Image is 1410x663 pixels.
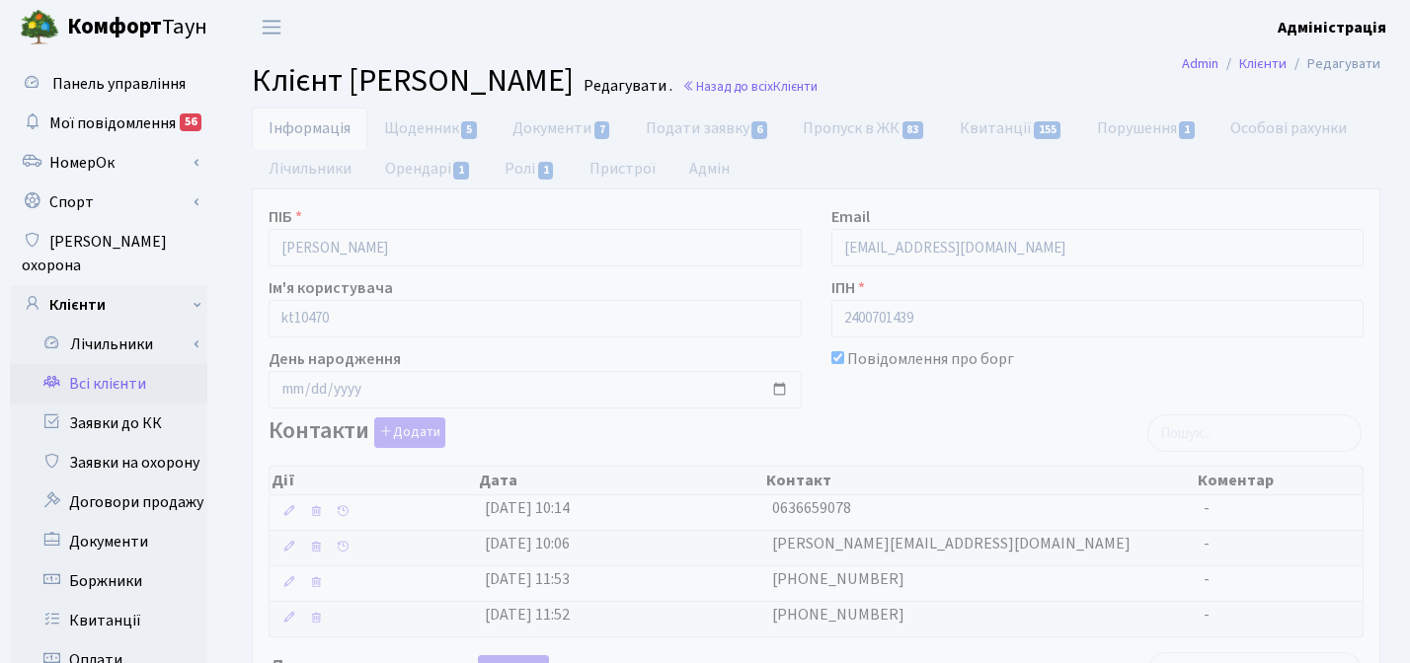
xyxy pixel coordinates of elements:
a: Адміністрація [1278,16,1386,39]
nav: breadcrumb [1152,43,1410,85]
a: Орендарі [368,148,488,189]
a: Пропуск в ЖК [786,108,942,149]
th: Контакт [764,467,1196,494]
a: Admin [1182,53,1218,74]
a: Додати [369,414,445,449]
span: Клієнт [PERSON_NAME] [252,58,574,104]
a: Клієнти [1239,53,1287,74]
a: Особові рахунки [1214,108,1364,149]
label: Контакти [269,417,445,448]
th: Коментар [1196,467,1363,494]
li: Редагувати [1287,53,1380,75]
span: Панель управління [52,73,186,95]
a: НомерОк [10,143,207,183]
a: Назад до всіхКлієнти [682,77,818,96]
a: Ролі [488,148,572,189]
b: Комфорт [67,11,162,42]
img: logo.png [20,8,59,47]
a: Мої повідомлення56 [10,104,207,143]
a: Клієнти [10,285,207,325]
span: 155 [1034,121,1061,139]
a: Документи [10,522,207,561]
a: Всі клієнти [10,364,207,404]
div: 56 [180,113,201,131]
span: 83 [902,121,924,139]
b: Адміністрація [1278,17,1386,38]
label: ПІБ [269,205,302,229]
th: Дата [477,467,764,494]
span: 1 [1179,121,1195,139]
a: Панель управління [10,64,207,104]
a: Заявки на охорону [10,443,207,482]
a: Порушення [1080,108,1214,149]
span: [DATE] 10:14 [485,497,570,519]
span: Мої повідомлення [49,112,176,134]
a: Інформація [252,108,367,149]
span: [DATE] 11:52 [485,604,570,626]
small: Редагувати . [580,77,672,96]
a: Щоденник [367,108,496,149]
a: Адмін [672,148,746,189]
a: Спорт [10,183,207,222]
a: Лічильники [23,325,207,364]
a: Квитанції [943,108,1080,149]
span: [PERSON_NAME][EMAIL_ADDRESS][DOMAIN_NAME] [772,533,1131,554]
span: 5 [461,121,477,139]
a: Боржники [10,561,207,601]
span: 7 [594,121,610,139]
span: [DATE] 11:53 [485,568,570,590]
span: - [1204,497,1210,519]
a: Заявки до КК [10,404,207,443]
span: 6 [751,121,767,139]
span: [DATE] 10:06 [485,533,570,554]
a: Договори продажу [10,482,207,522]
label: Email [831,205,870,229]
a: Лічильники [252,148,368,189]
a: Квитанції [10,601,207,640]
button: Контакти [374,417,445,448]
a: [PERSON_NAME] охорона [10,222,207,285]
span: 1 [453,162,469,180]
a: Подати заявку [629,108,786,149]
span: Клієнти [773,77,818,96]
span: Таун [67,11,207,44]
span: 1 [538,162,554,180]
span: - [1204,568,1210,590]
th: Дії [270,467,477,494]
label: День народження [269,347,401,371]
label: ІПН [831,276,865,300]
label: Повідомлення про борг [847,347,1014,371]
span: - [1204,533,1210,554]
a: Документи [496,108,628,149]
a: Пристрої [573,148,672,189]
span: [PHONE_NUMBER] [772,604,904,626]
label: Ім'я користувача [269,276,393,300]
span: - [1204,604,1210,626]
input: Пошук... [1147,414,1362,452]
button: Переключити навігацію [247,11,296,43]
span: 0636659078 [772,497,851,519]
span: [PHONE_NUMBER] [772,568,904,590]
